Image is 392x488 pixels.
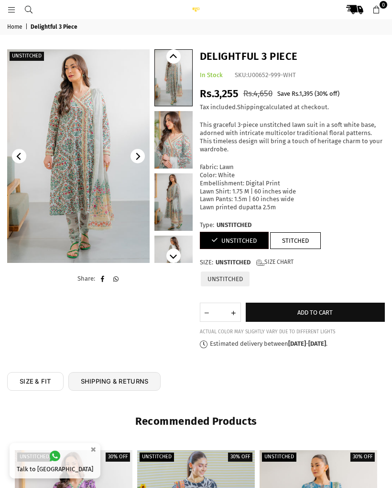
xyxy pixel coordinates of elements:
button: Previous [166,49,181,64]
label: Size: [200,259,385,267]
a: Menu [3,6,20,13]
label: Unstitched [140,453,174,462]
a: Home [7,23,24,31]
a: Shipping [237,103,263,111]
time: [DATE] [308,340,326,347]
span: Delightful 3 Piece [31,23,79,31]
button: Add to cart [246,303,385,322]
span: U00652-999-WHT [248,71,296,79]
span: UNSTITCHED [216,259,250,267]
span: Rs.3,255 [200,87,239,100]
label: Type: [200,221,385,229]
a: SHIPPING & RETURNS [68,372,161,391]
span: In Stock [200,71,223,79]
button: Next [131,149,145,163]
span: Add to cart [297,309,333,316]
button: × [87,442,99,457]
a: UNSTITCHED [200,232,269,249]
div: SKU: [235,71,296,79]
h2: Recommended Products [14,415,378,429]
a: Size Chart [256,259,294,267]
span: Save [277,90,290,97]
a: Search [20,6,37,13]
time: [DATE] [288,340,306,347]
label: 30% off [350,453,375,462]
label: UNSTITCHED [200,271,250,287]
p: Estimated delivery between - . [200,340,385,348]
span: 0 [380,1,387,9]
label: Unstitched [10,52,44,61]
button: Next [166,249,181,263]
label: Unstitched [262,453,296,462]
p: Fabric: Lawn Color: White Embellishment: Digital Print Lawn Shirt: 1.75 M | 60 inches wide Lawn P... [200,163,385,212]
a: Talk to [GEOGRAPHIC_DATA] [10,443,100,478]
span: Rs.4,650 [243,89,272,99]
span: Share: [77,275,95,282]
span: UNSTITCHED [217,221,251,229]
label: 30% off [228,453,252,462]
p: This graceful 3-piece unstitched lawn suit in a soft white base, adorned with intricate multicolo... [200,121,385,154]
h1: Delightful 3 Piece [200,49,385,64]
span: Rs.1,395 [292,90,313,97]
div: Tax included. calculated at checkout. [200,103,385,112]
a: 0 [368,1,385,18]
quantity-input: Quantity [200,303,241,322]
img: Ego [186,7,206,11]
label: 30% off [106,453,130,462]
img: Delightful 3 Piece [7,49,150,263]
button: Previous [12,149,26,163]
a: STITCHED [270,232,321,249]
span: ( % off) [315,90,339,97]
a: SIZE & FIT [7,372,64,391]
span: | [25,23,29,31]
div: ACTUAL COLOR MAY SLIGHTLY VARY DUE TO DIFFERENT LIGHTS [200,329,385,335]
span: 30 [316,90,323,97]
